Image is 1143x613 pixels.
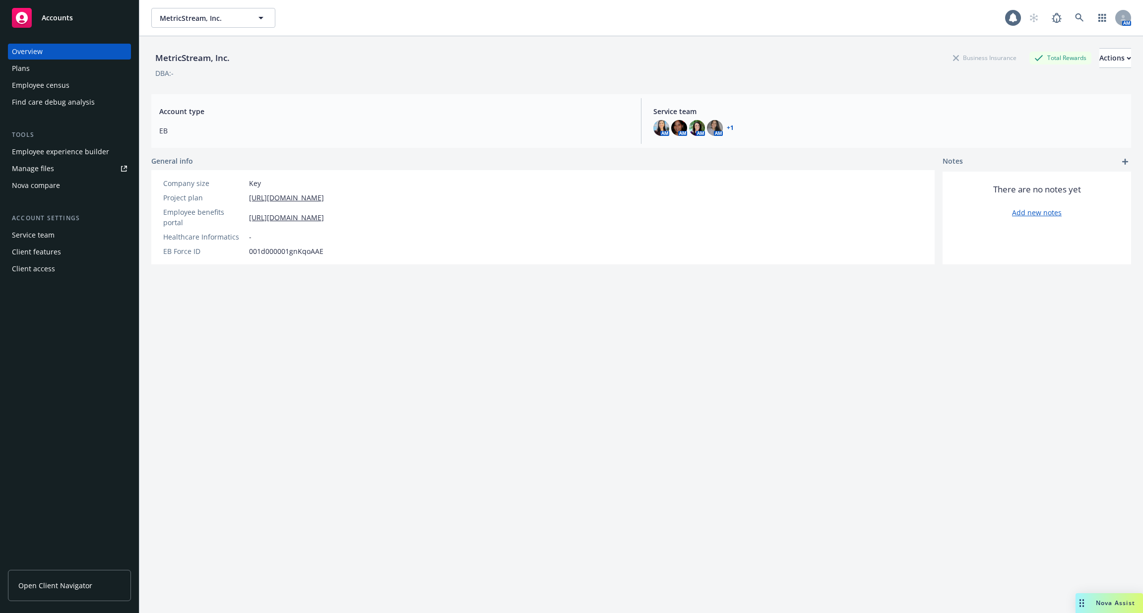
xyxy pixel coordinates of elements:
div: Client features [12,244,61,260]
div: Plans [12,61,30,76]
a: Nova compare [8,178,131,193]
span: Key [249,178,261,188]
div: Drag to move [1076,593,1088,613]
span: Open Client Navigator [18,580,92,591]
a: Report a Bug [1047,8,1067,28]
a: Start snowing [1024,8,1044,28]
div: Total Rewards [1029,52,1091,64]
div: Tools [8,130,131,140]
div: Business Insurance [948,52,1021,64]
img: photo [653,120,669,136]
img: photo [689,120,705,136]
a: Accounts [8,4,131,32]
div: Client access [12,261,55,277]
a: [URL][DOMAIN_NAME] [249,192,324,203]
div: Find care debug analysis [12,94,95,110]
a: add [1119,156,1131,168]
span: - [249,232,252,242]
div: Company size [163,178,245,188]
div: Overview [12,44,43,60]
span: 001d000001gnKqoAAE [249,246,323,256]
div: DBA: - [155,68,174,78]
a: +1 [727,125,734,131]
div: Employee experience builder [12,144,109,160]
a: Client features [8,244,131,260]
span: EB [159,125,629,136]
span: Service team [653,106,1123,117]
a: Search [1070,8,1089,28]
div: Manage files [12,161,54,177]
span: Nova Assist [1096,599,1135,607]
a: Find care debug analysis [8,94,131,110]
div: Project plan [163,192,245,203]
span: General info [151,156,193,166]
a: Employee experience builder [8,144,131,160]
button: MetricStream, Inc. [151,8,275,28]
div: Healthcare Informatics [163,232,245,242]
div: Employee benefits portal [163,207,245,228]
button: Actions [1099,48,1131,68]
span: MetricStream, Inc. [160,13,246,23]
a: Client access [8,261,131,277]
a: Add new notes [1012,207,1062,218]
div: Account settings [8,213,131,223]
a: Overview [8,44,131,60]
a: Switch app [1092,8,1112,28]
a: [URL][DOMAIN_NAME] [249,212,324,223]
img: photo [707,120,723,136]
button: Nova Assist [1076,593,1143,613]
img: photo [671,120,687,136]
a: Manage files [8,161,131,177]
span: Notes [943,156,963,168]
div: Service team [12,227,55,243]
a: Plans [8,61,131,76]
div: EB Force ID [163,246,245,256]
div: Nova compare [12,178,60,193]
span: Accounts [42,14,73,22]
div: MetricStream, Inc. [151,52,234,64]
a: Employee census [8,77,131,93]
span: Account type [159,106,629,117]
div: Employee census [12,77,69,93]
div: Actions [1099,49,1131,67]
a: Service team [8,227,131,243]
span: There are no notes yet [993,184,1081,195]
